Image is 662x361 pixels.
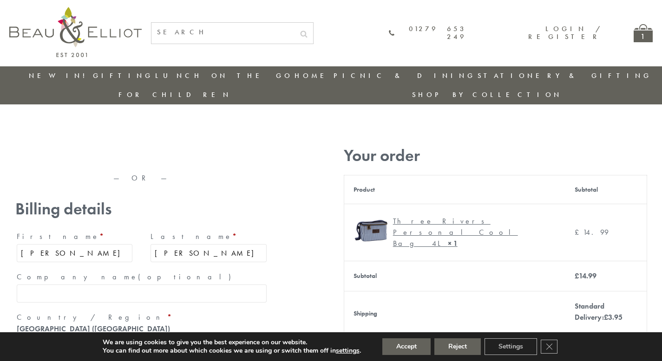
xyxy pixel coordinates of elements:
button: Close GDPR Cookie Banner [541,340,557,354]
bdi: 14.99 [575,227,609,237]
a: Login / Register [528,24,601,41]
label: Country / Region [17,310,267,325]
span: £ [575,227,583,237]
a: 01279 653 249 [389,25,466,41]
span: (optional) [138,272,236,282]
a: Gifting [93,71,153,80]
strong: × 1 [448,239,458,248]
strong: [GEOGRAPHIC_DATA] ([GEOGRAPHIC_DATA]) [17,324,170,334]
p: You can find out more about which cookies we are using or switch them off in . [103,347,361,355]
a: Shop by collection [412,90,562,99]
button: settings [336,347,360,355]
button: Reject [434,338,481,355]
div: Three Rivers Personal Cool Bag 4L [393,216,549,249]
a: Lunch On The Go [155,71,293,80]
label: Last name [151,229,267,244]
bdi: 3.95 [604,312,623,322]
p: We are using cookies to give you the best experience on our website. [103,338,361,347]
iframe: Secure express checkout frame [142,142,270,165]
a: 1 [634,24,653,42]
img: Three Rivers Personal Cool Bag 4L [354,213,388,248]
label: Standard Delivery: [575,301,623,322]
th: Subtotal [344,261,565,291]
th: Product [344,175,565,204]
a: Picnic & Dining [334,71,476,80]
label: First name [17,229,133,244]
a: Stationery & Gifting [478,71,652,80]
th: Subtotal [565,175,647,204]
span: £ [604,312,608,322]
h3: Your order [344,146,647,165]
a: New in! [29,71,91,80]
button: Settings [485,338,537,355]
input: SEARCH [151,23,295,42]
h3: Billing details [15,200,268,219]
th: Shipping [344,291,565,336]
a: Home [295,71,332,80]
bdi: 14.99 [575,271,596,281]
img: logo [9,7,142,57]
a: Three Rivers Personal Cool Bag 4L Three Rivers Personal Cool Bag 4L× 1 [354,213,556,251]
button: Accept [382,338,431,355]
p: — OR — [15,174,268,182]
span: £ [575,271,579,281]
label: Company name [17,270,267,284]
a: For Children [118,90,231,99]
iframe: Secure express checkout frame [13,142,141,165]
